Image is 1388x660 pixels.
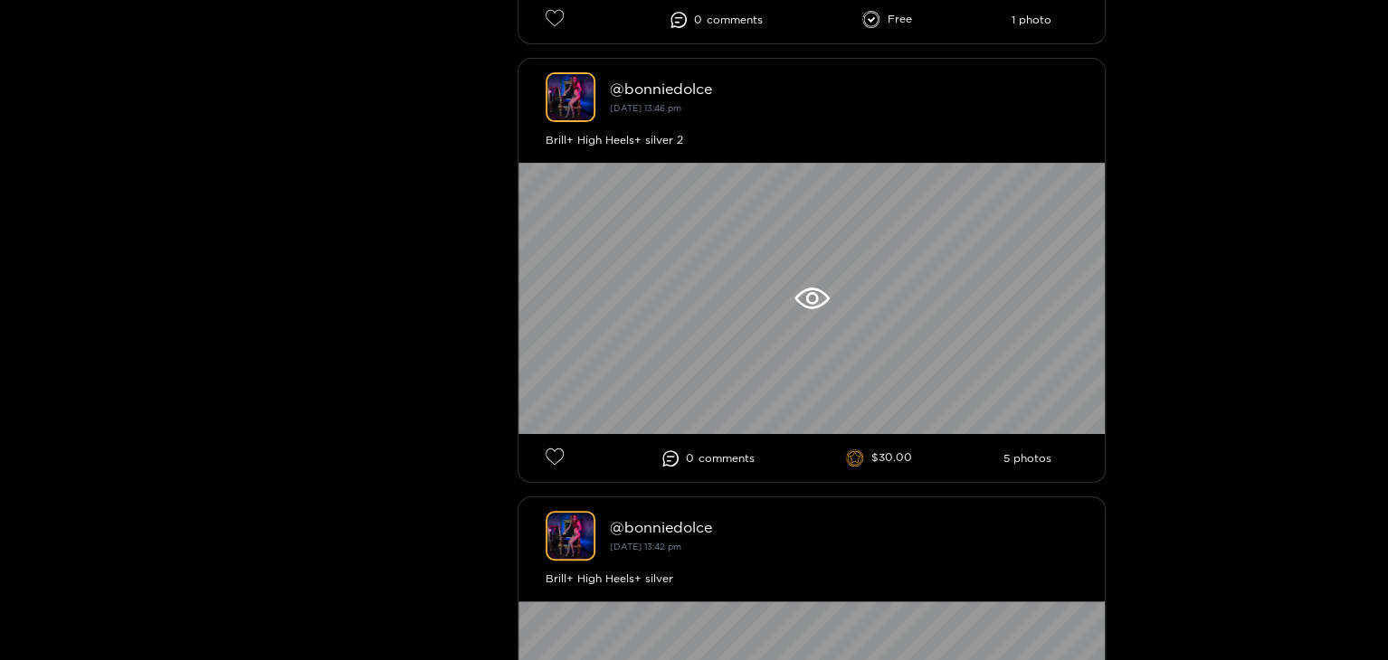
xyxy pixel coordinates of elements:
div: @ bonniedolce [610,519,1078,535]
li: 1 photo [1011,14,1051,26]
div: @ bonniedolce [610,80,1078,97]
li: Free [862,11,912,29]
img: bonniedolce [546,72,595,122]
li: 0 [670,12,763,28]
small: [DATE] 13:46 pm [610,103,681,113]
span: comment s [707,14,763,26]
div: Brill+ High Heels+ silver [546,570,1078,588]
li: $30.00 [846,449,912,467]
small: [DATE] 13:42 pm [610,542,681,552]
li: 5 photos [1003,452,1051,465]
div: Brill+ High Heels+ silver 2 [546,131,1078,149]
span: comment s [699,452,755,465]
li: 0 [662,450,755,467]
img: bonniedolce [546,511,595,561]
